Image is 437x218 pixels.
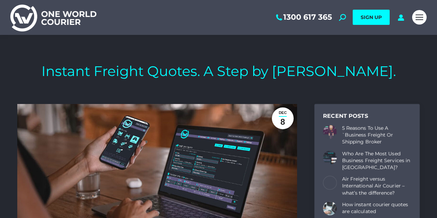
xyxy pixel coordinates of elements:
a: 5 Reasons To Use A `Business Freight Or Shipping Broker [342,125,411,145]
span: Dec [279,110,287,116]
span: SIGN UP [361,14,382,20]
a: 1300 617 365 [275,13,332,22]
span: 8 [281,117,285,127]
a: SIGN UP [353,10,390,25]
a: Post image [323,150,337,164]
a: Post image [323,201,337,215]
div: Recent Posts [323,113,411,120]
a: Mobile menu icon [412,10,427,25]
h1: Instant Freight Quotes. A Step by [PERSON_NAME]. [41,63,396,80]
a: Who Are The Most Used Business Freight Services in [GEOGRAPHIC_DATA]? [342,150,411,171]
a: How instant courier quotes are calculated [342,201,411,215]
a: Post image [323,176,337,190]
a: Dec8 [272,107,294,129]
a: Air Freight versus International Air Courier – what’s the difference? [342,176,411,196]
img: One World Courier [10,3,96,31]
a: Post image [323,125,337,139]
